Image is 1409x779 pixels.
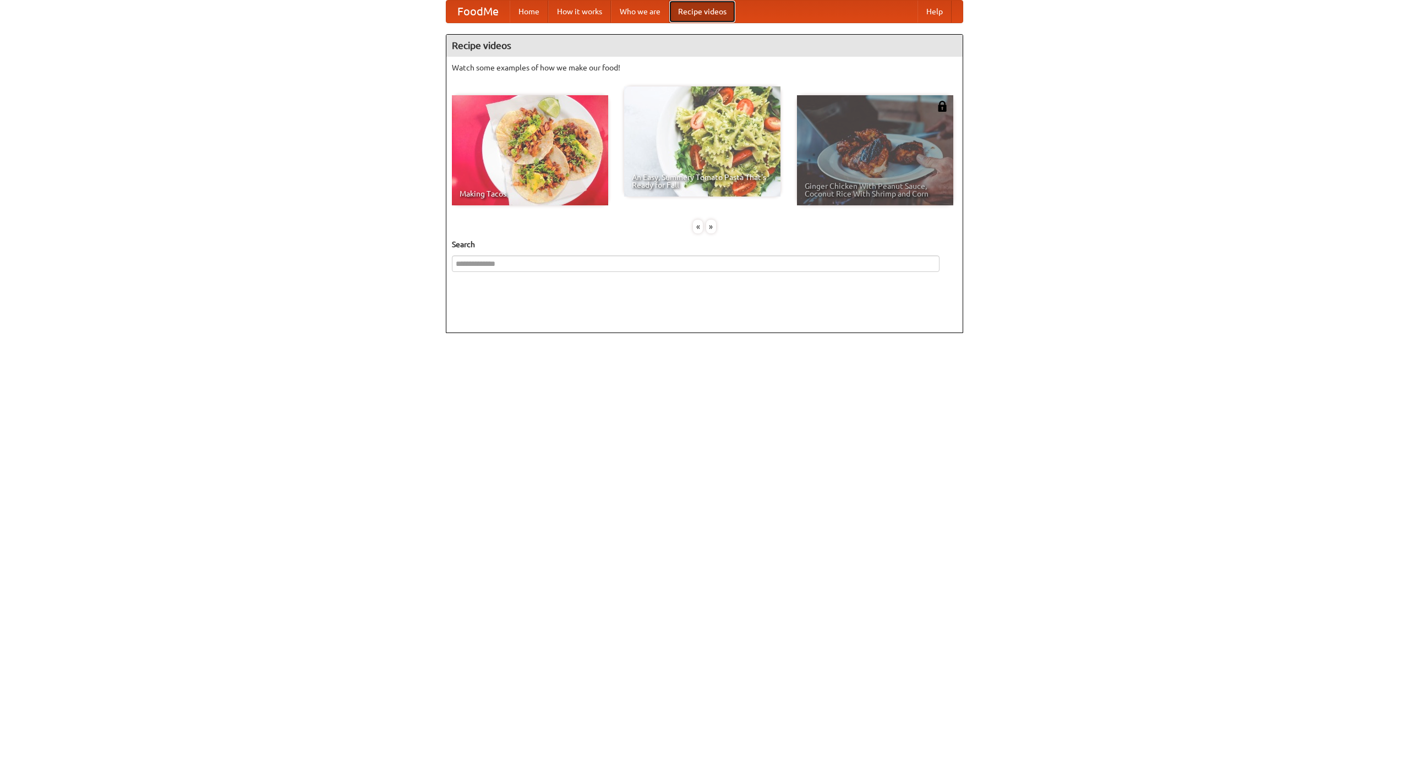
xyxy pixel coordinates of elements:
a: Help [918,1,952,23]
p: Watch some examples of how we make our food! [452,62,957,73]
h5: Search [452,239,957,250]
a: Home [510,1,548,23]
a: How it works [548,1,611,23]
a: Making Tacos [452,95,608,205]
a: Recipe videos [669,1,735,23]
a: Who we are [611,1,669,23]
img: 483408.png [937,101,948,112]
div: « [693,220,703,233]
span: Making Tacos [460,190,600,198]
span: An Easy, Summery Tomato Pasta That's Ready for Fall [632,173,773,189]
a: FoodMe [446,1,510,23]
h4: Recipe videos [446,35,963,57]
div: » [706,220,716,233]
a: An Easy, Summery Tomato Pasta That's Ready for Fall [624,86,780,197]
